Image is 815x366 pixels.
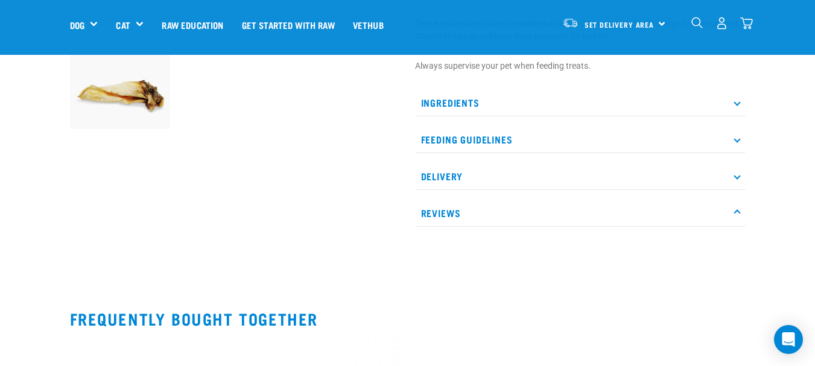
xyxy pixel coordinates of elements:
[774,325,803,354] div: Open Intercom Messenger
[233,1,344,49] a: Get started with Raw
[415,126,746,153] p: Feeding Guidelines
[585,22,655,27] span: Set Delivery Area
[691,17,703,28] img: home-icon-1@2x.png
[415,60,746,72] p: Always supervise your pet when feeding treats.
[562,17,579,28] img: van-moving.png
[715,17,728,30] img: user.png
[415,200,746,227] p: Reviews
[70,28,171,129] img: A Deer Ear Treat For Pets
[415,163,746,190] p: Delivery
[153,1,232,49] a: Raw Education
[740,17,753,30] img: home-icon@2x.png
[70,309,746,328] h2: Frequently bought together
[70,18,84,32] a: Dog
[116,18,130,32] a: Cat
[344,1,393,49] a: Vethub
[415,89,746,116] p: Ingredients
